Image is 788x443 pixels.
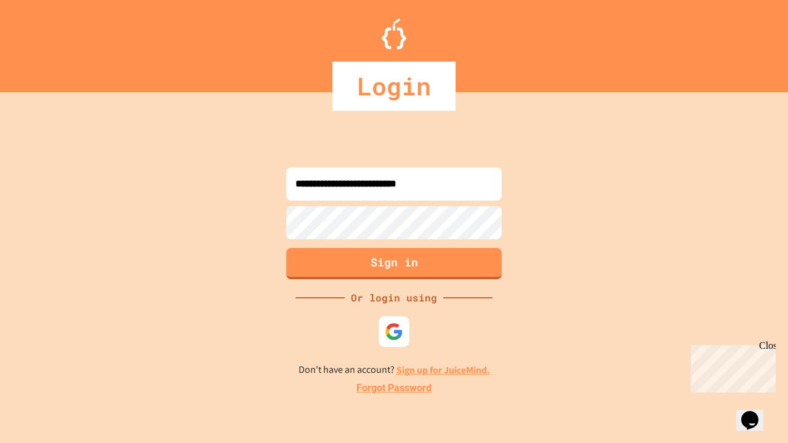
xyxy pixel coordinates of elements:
[332,62,456,111] div: Login
[299,362,490,378] p: Don't have an account?
[736,394,776,431] iframe: chat widget
[686,340,776,393] iframe: chat widget
[385,322,403,341] img: google-icon.svg
[382,18,406,49] img: Logo.svg
[396,364,490,377] a: Sign up for JuiceMind.
[5,5,85,78] div: Chat with us now!Close
[345,290,443,305] div: Or login using
[286,248,502,279] button: Sign in
[356,381,432,396] a: Forgot Password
